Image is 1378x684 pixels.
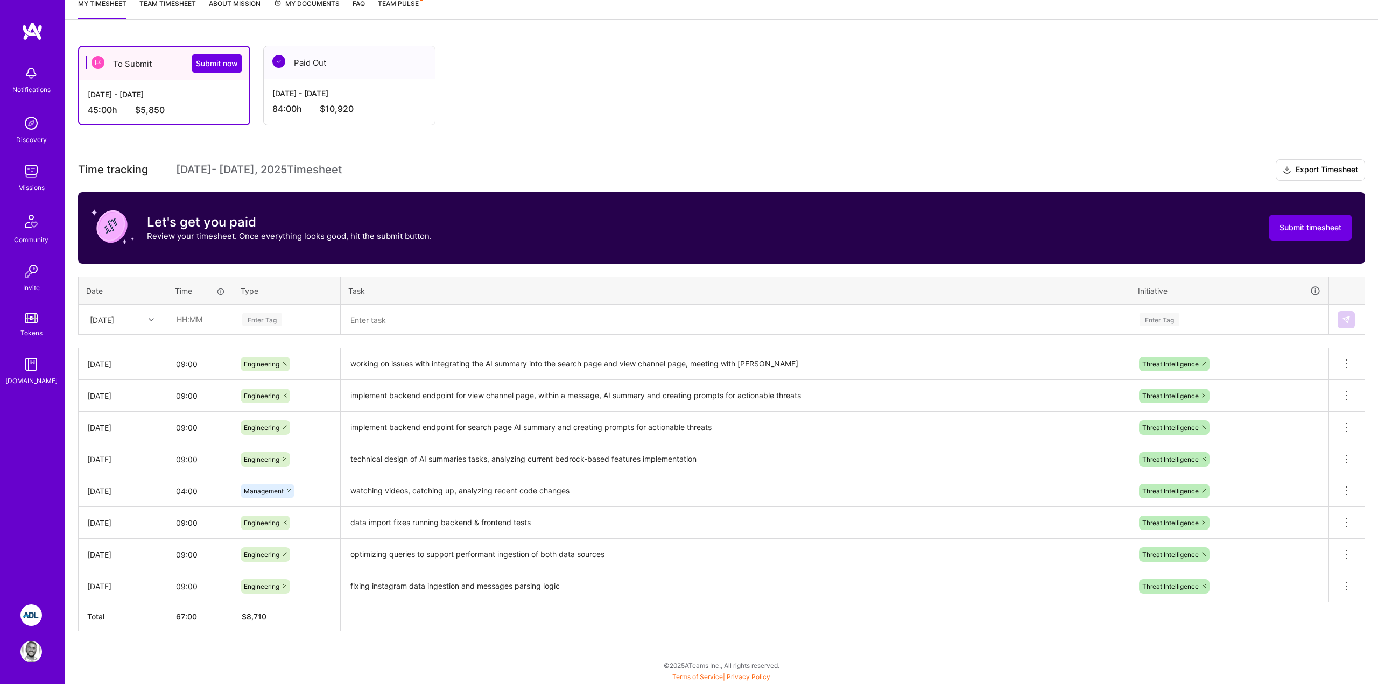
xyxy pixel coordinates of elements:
textarea: implement backend endpoint for view channel page, within a message, AI summary and creating promp... [342,381,1129,411]
div: [DATE] [87,549,158,560]
input: HH:MM [167,477,233,505]
i: icon Download [1283,165,1291,176]
div: Initiative [1138,285,1321,297]
img: Submit [1342,315,1351,324]
div: [DATE] - [DATE] [272,88,426,99]
img: Community [18,208,44,234]
input: HH:MM [167,572,233,601]
input: HH:MM [167,350,233,378]
th: Total [79,602,167,631]
textarea: implement backend endpoint for search page AI summary and creating prompts for actionable threats [342,413,1129,442]
button: Export Timesheet [1276,159,1365,181]
span: [DATE] - [DATE] , 2025 Timesheet [176,163,342,177]
th: 67:00 [167,602,233,631]
span: $10,920 [320,103,354,115]
input: HH:MM [168,305,232,334]
img: User Avatar [20,641,42,662]
div: Invite [23,282,40,293]
textarea: working on issues with integrating the AI summary into the search page and view channel page, mee... [342,349,1129,379]
a: ADL: Technology Modernization Sprint 1 [18,604,45,626]
span: | [672,673,770,681]
div: 45:00 h [88,104,241,116]
textarea: technical design of AI summaries tasks, analyzing current bedrock-based features implementation [342,445,1129,474]
p: Review your timesheet. Once everything looks good, hit the submit button. [147,230,432,242]
span: Threat Intelligence [1142,582,1199,590]
div: [DATE] [87,358,158,370]
span: $5,850 [135,104,165,116]
span: Engineering [244,392,279,400]
img: bell [20,62,42,84]
img: Invite [20,260,42,282]
div: Community [14,234,48,245]
div: [DATE] - [DATE] [88,89,241,100]
span: Engineering [244,424,279,432]
img: discovery [20,112,42,134]
div: Notifications [12,84,51,95]
div: [DATE] [87,454,158,465]
textarea: optimizing queries to support performant ingestion of both data sources [342,540,1129,569]
h3: Let's get you paid [147,214,432,230]
button: Submit now [192,54,242,73]
div: © 2025 ATeams Inc., All rights reserved. [65,652,1378,679]
div: Time [175,285,225,297]
div: [DATE] [87,485,158,497]
span: Time tracking [78,163,148,177]
div: [DATE] [90,314,114,325]
div: Paid Out [264,46,435,79]
img: To Submit [92,56,104,69]
th: Type [233,277,341,305]
span: Submit timesheet [1279,222,1341,233]
div: [DATE] [87,517,158,528]
div: [DATE] [87,390,158,401]
textarea: data import fixes running backend & frontend tests [342,508,1129,538]
input: HH:MM [167,509,233,537]
span: Threat Intelligence [1142,551,1199,559]
div: Enter Tag [1140,311,1179,328]
span: Engineering [244,582,279,590]
span: Engineering [244,360,279,368]
span: Engineering [244,519,279,527]
span: Management [244,487,284,495]
span: Threat Intelligence [1142,360,1199,368]
span: Threat Intelligence [1142,519,1199,527]
img: teamwork [20,160,42,182]
span: Threat Intelligence [1142,487,1199,495]
div: Tokens [20,327,43,339]
div: Discovery [16,134,47,145]
input: HH:MM [167,382,233,410]
div: 84:00 h [272,103,426,115]
img: logo [22,22,43,41]
div: [DOMAIN_NAME] [5,375,58,386]
th: Task [341,277,1130,305]
div: Enter Tag [242,311,282,328]
span: Submit now [196,58,238,69]
span: Threat Intelligence [1142,392,1199,400]
th: Date [79,277,167,305]
input: HH:MM [167,445,233,474]
span: Engineering [244,551,279,559]
a: Terms of Service [672,673,723,681]
div: [DATE] [87,422,158,433]
a: User Avatar [18,641,45,662]
span: Threat Intelligence [1142,455,1199,463]
span: Threat Intelligence [1142,424,1199,432]
div: [DATE] [87,581,158,592]
img: tokens [25,313,38,323]
img: Paid Out [272,55,285,68]
button: Submit timesheet [1269,215,1352,241]
img: coin [91,205,134,248]
a: Privacy Policy [727,673,770,681]
span: Engineering [244,455,279,463]
div: To Submit [79,47,249,80]
span: $ 8,710 [242,612,266,621]
img: guide book [20,354,42,375]
textarea: fixing instagram data ingestion and messages parsing logic [342,572,1129,601]
div: Missions [18,182,45,193]
input: HH:MM [167,540,233,569]
textarea: watching videos, catching up, analyzing recent code changes [342,476,1129,506]
img: ADL: Technology Modernization Sprint 1 [20,604,42,626]
input: HH:MM [167,413,233,442]
i: icon Chevron [149,317,154,322]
